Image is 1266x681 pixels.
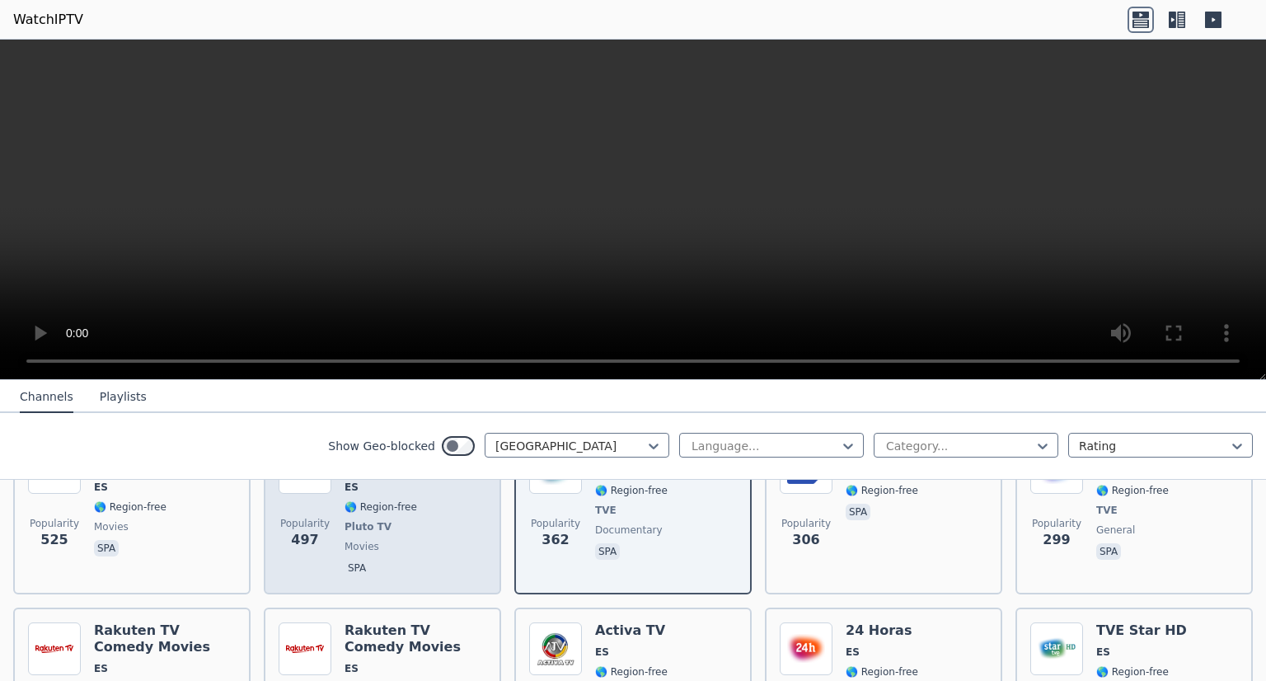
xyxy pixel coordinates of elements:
[1096,622,1187,639] h6: TVE Star HD
[846,484,918,497] span: 🌎 Region-free
[345,520,392,533] span: Pluto TV
[781,517,831,530] span: Popularity
[94,622,236,655] h6: Rakuten TV Comedy Movies
[846,622,918,639] h6: 24 Horas
[595,622,668,639] h6: Activa TV
[28,622,81,675] img: Rakuten TV Comedy Movies
[846,504,870,520] p: spa
[94,520,129,533] span: movies
[1096,504,1118,517] span: TVE
[1096,524,1135,537] span: general
[531,517,580,530] span: Popularity
[1030,622,1083,675] img: TVE Star HD
[279,622,331,675] img: Rakuten TV Comedy Movies
[40,530,68,550] span: 525
[780,622,832,675] img: 24 Horas
[94,481,108,494] span: ES
[595,484,668,497] span: 🌎 Region-free
[280,517,330,530] span: Popularity
[13,10,83,30] a: WatchIPTV
[529,622,582,675] img: Activa TV
[846,665,918,679] span: 🌎 Region-free
[846,646,860,659] span: ES
[345,662,359,675] span: ES
[1096,646,1110,659] span: ES
[595,504,617,517] span: TVE
[30,517,79,530] span: Popularity
[345,622,486,655] h6: Rakuten TV Comedy Movies
[345,500,417,514] span: 🌎 Region-free
[328,438,435,454] label: Show Geo-blocked
[94,540,119,557] p: spa
[1032,517,1081,530] span: Popularity
[100,382,147,413] button: Playlists
[1043,530,1070,550] span: 299
[1096,543,1121,560] p: spa
[94,662,108,675] span: ES
[595,646,609,659] span: ES
[291,530,318,550] span: 497
[94,500,166,514] span: 🌎 Region-free
[595,524,663,537] span: documentary
[595,543,620,560] p: spa
[1096,665,1169,679] span: 🌎 Region-free
[595,665,668,679] span: 🌎 Region-free
[792,530,819,550] span: 306
[345,560,369,576] p: spa
[345,540,379,553] span: movies
[345,481,359,494] span: ES
[542,530,569,550] span: 362
[1096,484,1169,497] span: 🌎 Region-free
[20,382,73,413] button: Channels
